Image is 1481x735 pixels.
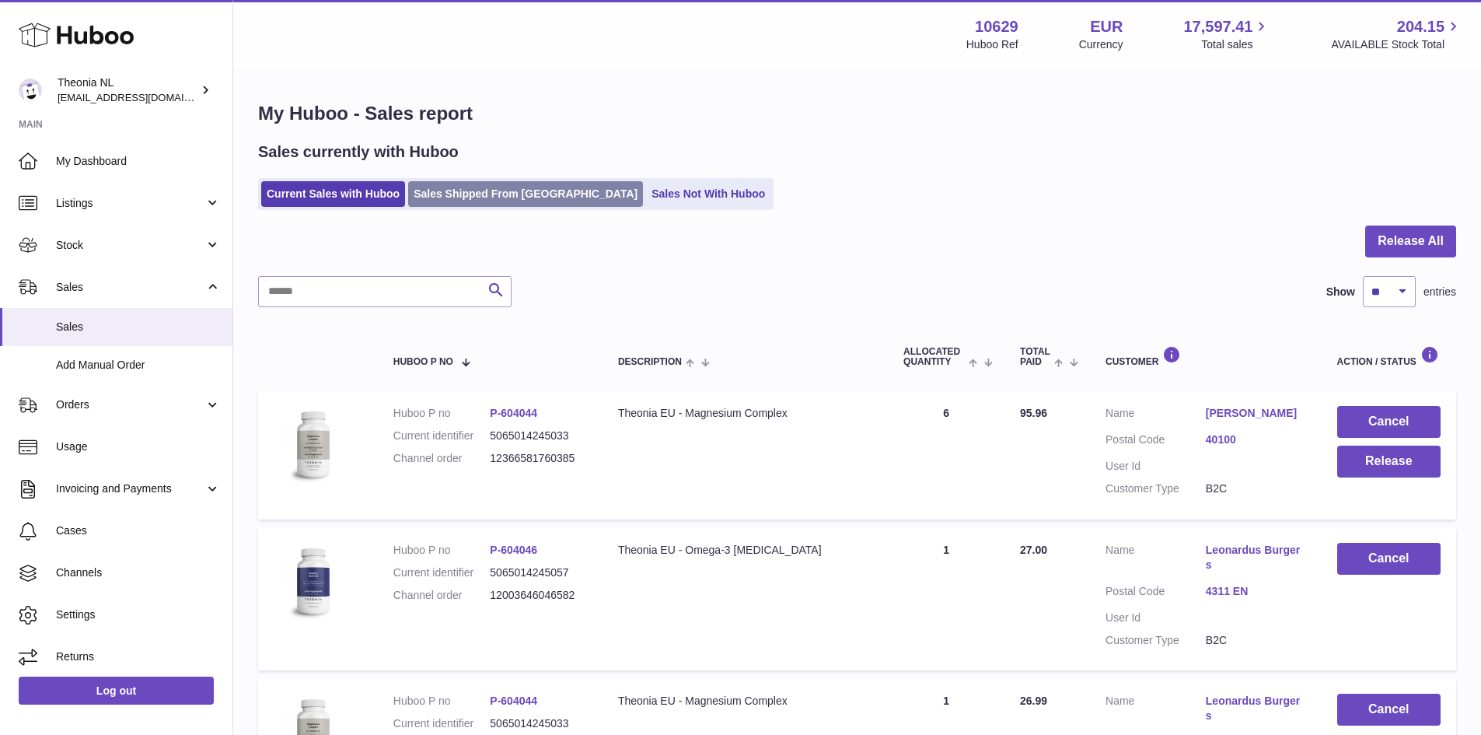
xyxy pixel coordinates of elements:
[56,320,221,334] span: Sales
[1397,16,1444,37] span: 204.15
[274,406,351,484] img: 106291725893142.jpg
[975,16,1018,37] strong: 10629
[888,527,1004,670] td: 1
[19,677,214,705] a: Log out
[1020,695,1047,707] span: 26.99
[1106,633,1206,648] dt: Customer Type
[58,91,229,103] span: [EMAIL_ADDRESS][DOMAIN_NAME]
[56,523,221,538] span: Cases
[261,181,405,207] a: Current Sales with Huboo
[56,397,204,412] span: Orders
[56,565,221,580] span: Channels
[393,588,491,603] dt: Channel order
[490,451,587,466] dd: 12366581760385
[1106,459,1206,474] dt: User Id
[58,75,197,105] div: Theonia NL
[1090,16,1123,37] strong: EUR
[1201,37,1270,52] span: Total sales
[1337,346,1441,367] div: Action / Status
[393,543,491,558] dt: Huboo P no
[1365,226,1456,257] button: Release All
[1206,584,1306,599] a: 4311 EN
[56,196,204,211] span: Listings
[1020,407,1047,419] span: 95.96
[393,357,453,367] span: Huboo P no
[393,716,491,731] dt: Current identifier
[1106,611,1206,625] dt: User Id
[1206,633,1306,648] dd: B2C
[1183,16,1270,52] a: 17,597.41 Total sales
[888,390,1004,520] td: 6
[1106,432,1206,451] dt: Postal Code
[490,407,537,419] a: P-604044
[490,544,537,556] a: P-604046
[490,695,537,707] a: P-604044
[966,37,1018,52] div: Huboo Ref
[393,406,491,421] dt: Huboo P no
[646,181,770,207] a: Sales Not With Huboo
[1206,481,1306,496] dd: B2C
[393,694,491,709] dt: Huboo P no
[1183,16,1252,37] span: 17,597.41
[618,543,872,558] div: Theonia EU - Omega-3 [MEDICAL_DATA]
[393,565,491,580] dt: Current identifier
[393,429,491,443] dt: Current identifier
[1337,406,1441,438] button: Cancel
[1020,544,1047,556] span: 27.00
[1079,37,1123,52] div: Currency
[1106,346,1306,367] div: Customer
[1206,543,1306,572] a: Leonardus Burgers
[1326,285,1355,299] label: Show
[19,79,42,102] img: info@wholesomegoods.eu
[56,154,221,169] span: My Dashboard
[1106,543,1206,576] dt: Name
[258,101,1456,126] h1: My Huboo - Sales report
[56,358,221,373] span: Add Manual Order
[56,280,204,295] span: Sales
[1106,406,1206,425] dt: Name
[1337,694,1441,726] button: Cancel
[56,607,221,622] span: Settings
[490,565,587,580] dd: 5065014245057
[490,716,587,731] dd: 5065014245033
[1331,37,1462,52] span: AVAILABLE Stock Total
[1331,16,1462,52] a: 204.15 AVAILABLE Stock Total
[1106,694,1206,727] dt: Name
[1020,347,1050,367] span: Total paid
[618,694,872,709] div: Theonia EU - Magnesium Complex
[490,588,587,603] dd: 12003646046582
[408,181,643,207] a: Sales Shipped From [GEOGRAPHIC_DATA]
[274,543,351,621] img: 106291725893086.jpg
[258,142,459,163] h2: Sales currently with Huboo
[490,429,587,443] dd: 5065014245033
[1337,543,1441,575] button: Cancel
[56,481,204,496] span: Invoicing and Payments
[1106,481,1206,496] dt: Customer Type
[1106,584,1206,603] dt: Postal Code
[56,238,204,253] span: Stock
[1337,446,1441,478] button: Release
[618,406,872,421] div: Theonia EU - Magnesium Complex
[903,347,965,367] span: ALLOCATED Quantity
[56,649,221,664] span: Returns
[1423,285,1456,299] span: entries
[1206,694,1306,723] a: Leonardus Burgers
[393,451,491,466] dt: Channel order
[1206,432,1306,447] a: 40100
[56,439,221,454] span: Usage
[618,357,682,367] span: Description
[1206,406,1306,421] a: [PERSON_NAME]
